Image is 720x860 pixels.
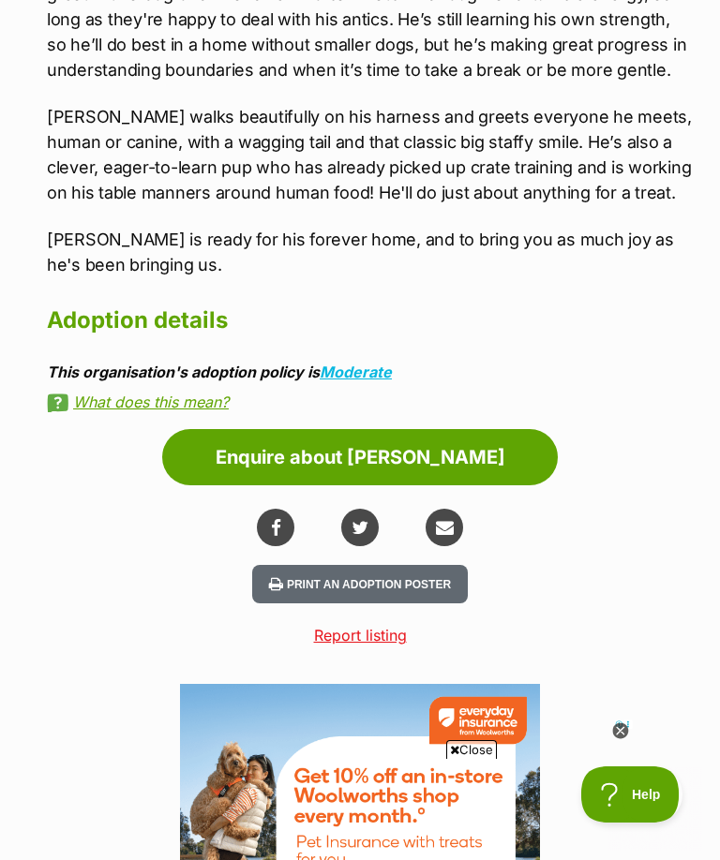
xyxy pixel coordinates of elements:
a: What does this mean? [47,393,692,410]
a: Moderate [320,363,392,381]
h2: Adoption details [47,300,692,341]
a: share via twitter [341,509,379,546]
a: share via facebook [257,509,294,546]
iframe: Advertisement [19,766,701,851]
a: Report listing [28,624,692,646]
p: [PERSON_NAME] walks beautifully on his harness and greets everyone he meets, human or canine, wit... [47,104,692,205]
div: This organisation's adoption policy is [47,363,692,380]
button: Print an adoption poster [252,565,468,603]
p: [PERSON_NAME] is ready for his forever home, and to bring you as much joy as he's been bringing us. [47,227,692,277]
a: share via email [426,509,463,546]
a: Enquire about [PERSON_NAME] [162,429,558,485]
